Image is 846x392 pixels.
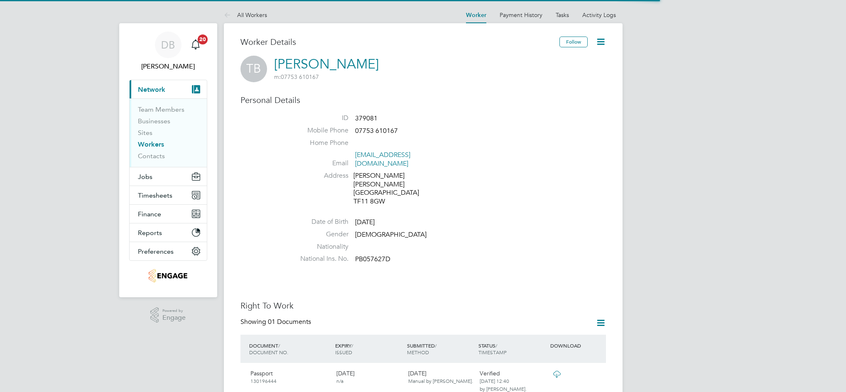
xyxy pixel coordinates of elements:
[130,167,207,186] button: Jobs
[495,342,497,349] span: /
[336,377,343,384] span: n/a
[290,159,348,168] label: Email
[274,56,379,72] a: [PERSON_NAME]
[138,247,174,255] span: Preferences
[466,12,486,19] a: Worker
[138,105,184,113] a: Team Members
[405,366,477,388] div: [DATE]
[247,338,333,360] div: DOCUMENT
[187,32,204,58] a: 20
[435,342,436,349] span: /
[138,191,172,199] span: Timesheets
[149,269,187,282] img: thornbaker-logo-retina.png
[290,243,348,251] label: Nationality
[355,127,398,135] span: 07753 610167
[405,338,477,360] div: SUBMITTED
[480,385,527,392] span: by [PERSON_NAME].
[138,229,162,237] span: Reports
[353,171,432,206] div: [PERSON_NAME] [PERSON_NAME][GEOGRAPHIC_DATA] TF11 8GW
[408,377,473,384] span: Manual by [PERSON_NAME].
[290,218,348,226] label: Date of Birth
[290,255,348,263] label: National Ins. No.
[130,98,207,167] div: Network
[556,11,569,19] a: Tasks
[407,349,429,355] span: METHOD
[268,318,311,326] span: 01 Documents
[333,366,405,388] div: [DATE]
[290,230,348,239] label: Gender
[130,242,207,260] button: Preferences
[240,95,606,105] h3: Personal Details
[130,186,207,204] button: Timesheets
[130,80,207,98] button: Network
[478,349,507,355] span: TIMESTAMP
[240,300,606,311] h3: Right To Work
[250,377,277,384] span: 130196444
[249,349,288,355] span: DOCUMENT NO.
[355,218,375,226] span: [DATE]
[138,152,165,160] a: Contacts
[500,11,542,19] a: Payment History
[130,223,207,242] button: Reports
[162,314,186,321] span: Engage
[559,37,588,47] button: Follow
[274,73,281,81] span: m:
[333,338,405,360] div: EXPIRY
[138,173,152,181] span: Jobs
[548,338,606,353] div: DOWNLOAD
[138,117,170,125] a: Businesses
[290,126,348,135] label: Mobile Phone
[198,34,208,44] span: 20
[129,32,207,71] a: DB[PERSON_NAME]
[480,370,500,377] span: Verified
[290,171,348,180] label: Address
[476,338,548,360] div: STATUS
[247,366,333,388] div: Passport
[274,73,319,81] span: 07753 610167
[355,230,427,239] span: [DEMOGRAPHIC_DATA]
[290,114,348,122] label: ID
[335,349,352,355] span: ISSUED
[351,342,353,349] span: /
[240,318,313,326] div: Showing
[129,61,207,71] span: Daniel Bassett
[138,129,152,137] a: Sites
[162,307,186,314] span: Powered by
[119,23,217,297] nav: Main navigation
[130,205,207,223] button: Finance
[224,11,267,19] a: All Workers
[290,139,348,147] label: Home Phone
[150,307,186,323] a: Powered byEngage
[480,377,509,384] span: [DATE] 12:40
[355,255,390,264] span: PB057627D
[240,56,267,82] span: TB
[240,37,559,47] h3: Worker Details
[161,39,175,50] span: DB
[582,11,616,19] a: Activity Logs
[278,342,280,349] span: /
[138,140,164,148] a: Workers
[129,269,207,282] a: Go to home page
[138,86,165,93] span: Network
[355,151,410,168] a: [EMAIL_ADDRESS][DOMAIN_NAME]
[355,114,378,122] span: 379081
[138,210,161,218] span: Finance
